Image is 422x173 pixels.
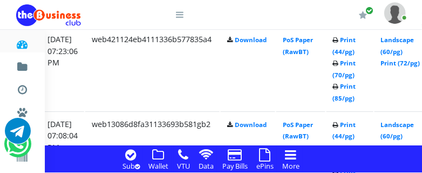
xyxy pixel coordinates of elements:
[381,144,420,152] a: Print (72/pg)
[235,121,267,129] a: Download
[41,135,131,153] a: International VTU
[16,4,81,26] img: Logo
[16,97,29,123] a: Miscellaneous Payments
[16,29,29,55] a: Dashboard
[381,59,420,67] a: Print (72/pg)
[283,36,313,56] a: PoS Paper (RawBT)
[381,121,414,141] a: Landscape (60/pg)
[333,36,356,56] a: Print (44/pg)
[174,159,193,171] a: VTU
[5,126,31,144] a: Chat for support
[333,82,356,102] a: Print (85/pg)
[333,59,356,79] a: Print (70/pg)
[195,159,217,171] a: Data
[333,121,356,141] a: Print (44/pg)
[145,159,172,171] a: Wallet
[119,159,143,171] a: Sub
[381,36,414,56] a: Landscape (60/pg)
[177,161,190,171] small: VTU
[359,11,367,19] i: Renew/Upgrade Subscription
[333,144,356,164] a: Print (70/pg)
[148,161,168,171] small: Wallet
[282,161,300,171] small: More
[199,161,214,171] small: Data
[235,36,267,44] a: Download
[16,52,29,78] a: Fund wallet
[253,159,277,171] a: ePins
[256,161,274,171] small: ePins
[219,159,251,171] a: Pay Bills
[85,26,220,110] td: web421124eb4111336b577835a4
[222,161,248,171] small: Pay Bills
[41,119,131,137] a: Nigerian VTU
[384,2,406,23] img: User
[16,75,29,101] a: Transactions
[283,121,313,141] a: PoS Paper (RawBT)
[122,161,140,171] small: Sub
[365,6,373,15] span: Renew/Upgrade Subscription
[41,26,84,110] td: [DATE] 07:23:06 PM
[6,139,29,157] a: Chat for support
